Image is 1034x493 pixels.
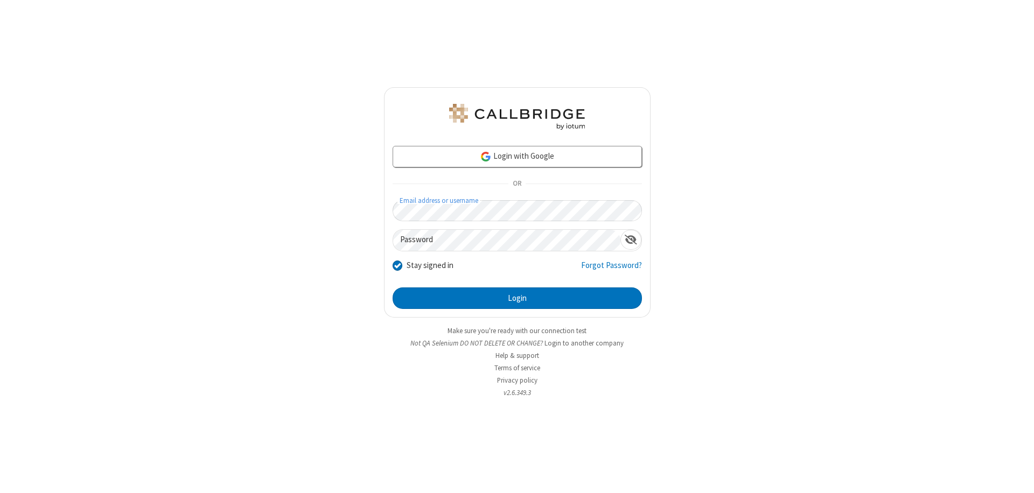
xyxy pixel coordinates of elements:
a: Help & support [495,351,539,360]
input: Email address or username [393,200,642,221]
li: v2.6.349.3 [384,388,651,398]
img: QA Selenium DO NOT DELETE OR CHANGE [447,104,587,130]
img: google-icon.png [480,151,492,163]
div: Show password [620,230,641,250]
button: Login to another company [544,338,624,348]
li: Not QA Selenium DO NOT DELETE OR CHANGE? [384,338,651,348]
iframe: Chat [1007,465,1026,485]
button: Login [393,287,642,309]
a: Login with Google [393,146,642,167]
label: Stay signed in [407,259,453,272]
a: Forgot Password? [581,259,642,280]
a: Privacy policy [497,376,537,385]
span: OR [508,177,526,192]
a: Make sure you're ready with our connection test [448,326,586,335]
a: Terms of service [494,363,540,372]
input: Password [393,230,620,251]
